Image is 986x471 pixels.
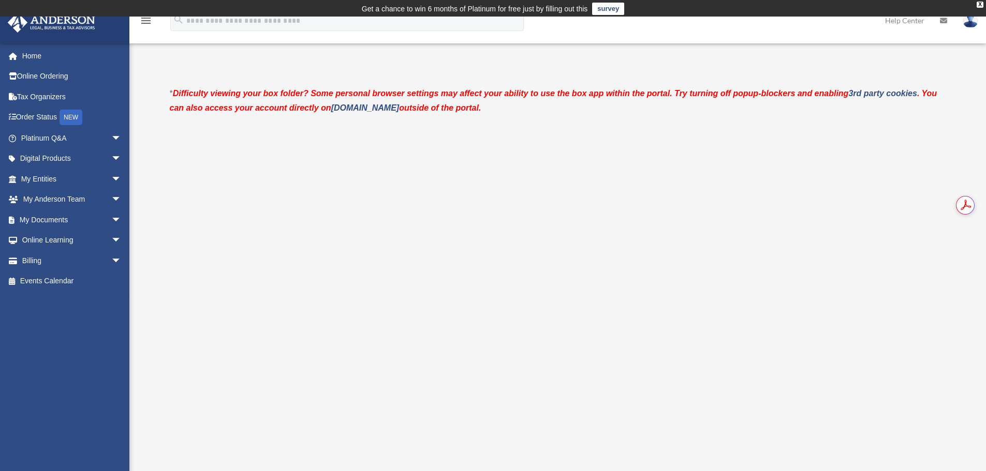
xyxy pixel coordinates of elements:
[5,12,98,33] img: Anderson Advisors Platinum Portal
[362,3,588,15] div: Get a chance to win 6 months of Platinum for free just by filling out this
[963,13,978,28] img: User Pic
[111,209,132,231] span: arrow_drop_down
[173,14,184,25] i: search
[592,3,624,15] a: survey
[111,148,132,170] span: arrow_drop_down
[7,271,137,292] a: Events Calendar
[7,230,137,251] a: Online Learningarrow_drop_down
[7,189,137,210] a: My Anderson Teamarrow_drop_down
[977,2,983,8] div: close
[111,189,132,210] span: arrow_drop_down
[7,86,137,107] a: Tax Organizers
[111,250,132,271] span: arrow_drop_down
[140,18,152,27] a: menu
[140,14,152,27] i: menu
[170,89,937,112] strong: Difficulty viewing your box folder? Some personal browser settings may affect your ability to use...
[7,250,137,271] a: Billingarrow_drop_down
[7,45,137,66] a: Home
[111,128,132,149] span: arrow_drop_down
[331,103,400,112] a: [DOMAIN_NAME]
[7,209,137,230] a: My Documentsarrow_drop_down
[111,169,132,190] span: arrow_drop_down
[111,230,132,251] span: arrow_drop_down
[7,107,137,128] a: Order StatusNEW
[7,169,137,189] a: My Entitiesarrow_drop_down
[7,148,137,169] a: Digital Productsarrow_drop_down
[7,66,137,87] a: Online Ordering
[7,128,137,148] a: Platinum Q&Aarrow_drop_down
[60,110,82,125] div: NEW
[848,89,917,98] a: 3rd party cookies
